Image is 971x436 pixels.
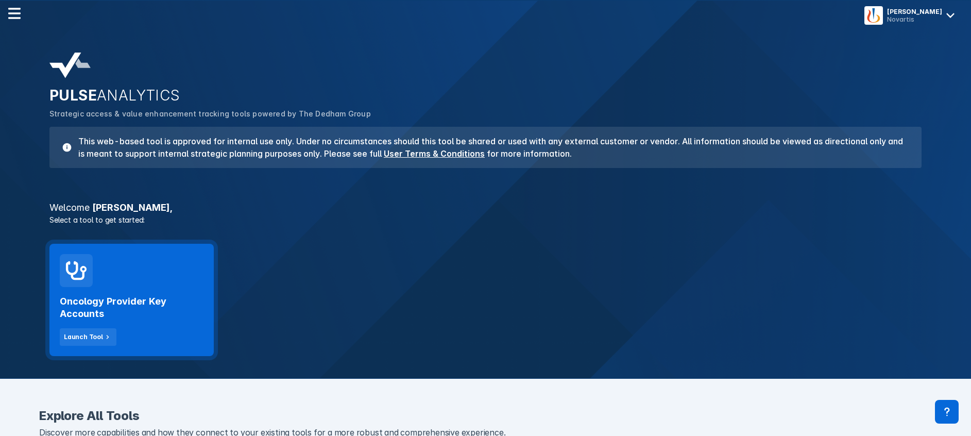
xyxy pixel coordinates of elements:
[384,148,485,159] a: User Terms & Conditions
[43,214,928,225] p: Select a tool to get started:
[97,87,180,104] span: ANALYTICS
[60,295,203,320] h2: Oncology Provider Key Accounts
[8,7,21,20] img: menu--horizontal.svg
[64,332,103,342] div: Launch Tool
[49,244,214,356] a: Oncology Provider Key AccountsLaunch Tool
[43,203,928,212] h3: [PERSON_NAME] ,
[887,8,942,15] div: [PERSON_NAME]
[60,328,116,346] button: Launch Tool
[887,15,942,23] div: Novartis
[49,202,90,213] span: Welcome
[49,87,922,104] h2: PULSE
[39,410,932,422] h2: Explore All Tools
[72,135,909,160] h3: This web-based tool is approved for internal use only. Under no circumstances should this tool be...
[866,8,881,23] img: menu button
[935,400,959,424] div: Contact Support
[49,108,922,120] p: Strategic access & value enhancement tracking tools powered by The Dedham Group
[49,53,91,78] img: pulse-analytics-logo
